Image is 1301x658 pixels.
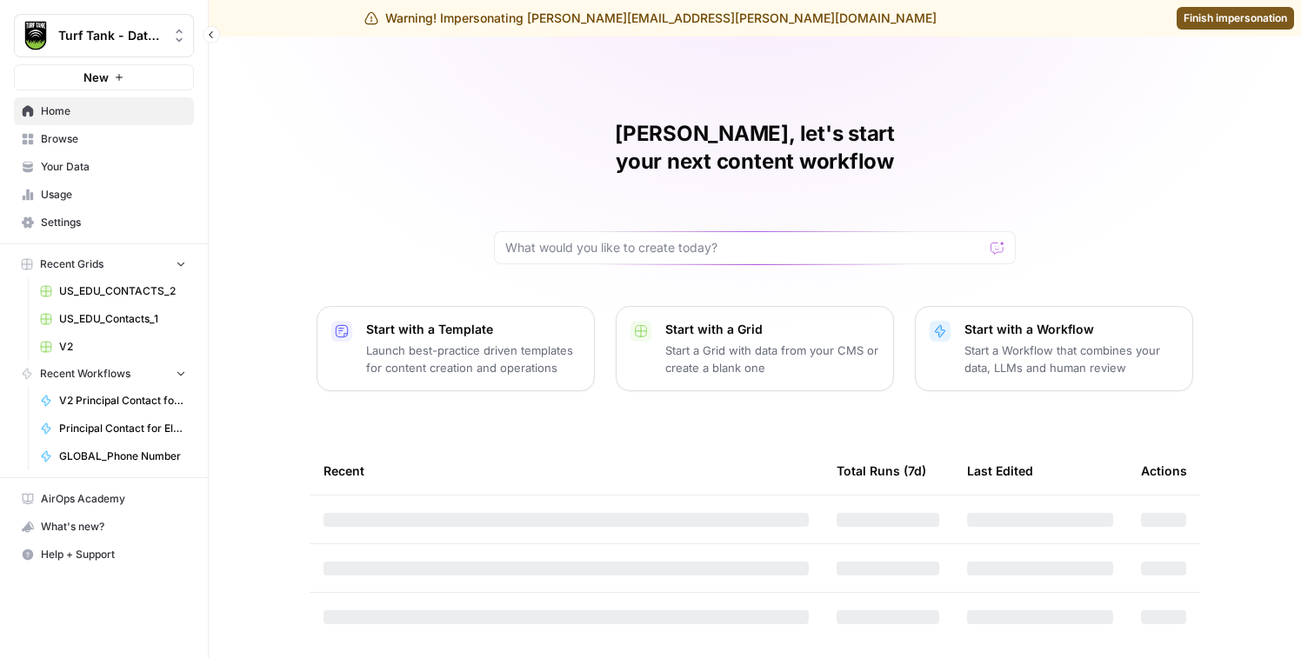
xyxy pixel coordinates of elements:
[837,447,926,495] div: Total Runs (7d)
[59,311,186,327] span: US_EDU_Contacts_1
[14,153,194,181] a: Your Data
[494,120,1016,176] h1: [PERSON_NAME], let's start your next content workflow
[14,513,194,541] button: What's new?
[14,251,194,277] button: Recent Grids
[14,14,194,57] button: Workspace: Turf Tank - Data Team
[32,442,194,470] a: GLOBAL_Phone Number
[364,10,937,27] div: Warning! Impersonating [PERSON_NAME][EMAIL_ADDRESS][PERSON_NAME][DOMAIN_NAME]
[616,306,894,391] button: Start with a GridStart a Grid with data from your CMS or create a blank one
[14,97,194,125] a: Home
[41,215,186,230] span: Settings
[41,547,186,562] span: Help + Support
[59,393,186,409] span: V2 Principal Contact for Elementary Schools
[32,333,194,361] a: V2
[1177,7,1294,30] a: Finish impersonation
[58,27,163,44] span: Turf Tank - Data Team
[83,69,109,86] span: New
[41,131,186,147] span: Browse
[14,209,194,236] a: Settings
[1184,10,1287,26] span: Finish impersonation
[14,361,194,387] button: Recent Workflows
[59,449,186,464] span: GLOBAL_Phone Number
[32,305,194,333] a: US_EDU_Contacts_1
[41,187,186,203] span: Usage
[967,447,1033,495] div: Last Edited
[14,64,194,90] button: New
[665,342,879,376] p: Start a Grid with data from your CMS or create a blank one
[324,447,809,495] div: Recent
[14,541,194,568] button: Help + Support
[14,125,194,153] a: Browse
[915,306,1193,391] button: Start with a WorkflowStart a Workflow that combines your data, LLMs and human review
[20,20,51,51] img: Turf Tank - Data Team Logo
[59,283,186,299] span: US_EDU_CONTACTS_2
[41,491,186,507] span: AirOps Academy
[40,256,103,272] span: Recent Grids
[366,342,580,376] p: Launch best-practice driven templates for content creation and operations
[964,342,1178,376] p: Start a Workflow that combines your data, LLMs and human review
[505,239,984,256] input: What would you like to create today?
[32,387,194,415] a: V2 Principal Contact for Elementary Schools
[41,159,186,175] span: Your Data
[665,321,879,338] p: Start with a Grid
[32,277,194,305] a: US_EDU_CONTACTS_2
[15,514,193,540] div: What's new?
[32,415,194,442] a: Principal Contact for Elementary Schools
[964,321,1178,338] p: Start with a Workflow
[40,366,130,382] span: Recent Workflows
[14,181,194,209] a: Usage
[14,485,194,513] a: AirOps Academy
[317,306,595,391] button: Start with a TemplateLaunch best-practice driven templates for content creation and operations
[1141,447,1187,495] div: Actions
[41,103,186,119] span: Home
[59,421,186,436] span: Principal Contact for Elementary Schools
[59,339,186,355] span: V2
[366,321,580,338] p: Start with a Template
